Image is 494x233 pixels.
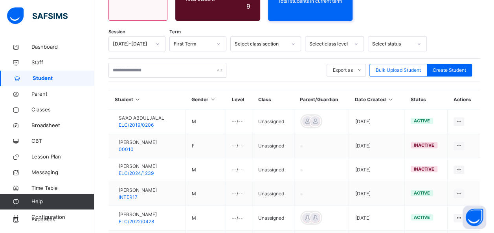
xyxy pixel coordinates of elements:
[134,96,141,102] i: Sort in Ascending Order
[174,40,212,47] div: First Term
[349,90,405,109] th: Date Created
[414,215,430,220] span: active
[31,213,94,221] span: Configuration
[31,43,94,51] span: Dashboard
[31,59,94,67] span: Staff
[414,142,434,148] span: inactive
[226,109,252,134] td: --/--
[185,206,226,231] td: M
[433,67,466,74] span: Create Student
[31,106,94,114] span: Classes
[169,29,181,35] span: Term
[33,75,94,82] span: Student
[349,206,405,231] td: [DATE]
[108,29,125,35] span: Session
[185,182,226,206] td: M
[119,218,154,224] span: ELC/2022/0428
[119,187,157,194] span: [PERSON_NAME]
[185,109,226,134] td: M
[294,90,349,109] th: Parent/Guardian
[447,90,480,109] th: Actions
[333,67,353,74] span: Export as
[252,206,294,231] td: Unassigned
[414,118,430,124] span: active
[119,139,157,146] span: [PERSON_NAME]
[31,153,94,161] span: Lesson Plan
[7,7,68,24] img: safsims
[226,158,252,182] td: --/--
[31,122,94,129] span: Broadsheet
[252,90,294,109] th: Class
[463,206,486,229] button: Open asap
[119,170,154,176] span: ELC/2024/1239
[119,146,134,152] span: 00010
[246,2,250,10] span: 9
[414,166,434,172] span: inactive
[209,96,216,102] i: Sort in Ascending Order
[31,198,94,206] span: Help
[185,134,226,158] td: F
[349,182,405,206] td: [DATE]
[31,169,94,177] span: Messaging
[376,67,421,74] span: Bulk Upload Student
[31,137,94,145] span: CBT
[119,211,157,218] span: [PERSON_NAME]
[119,194,138,200] span: INTER17
[226,90,252,109] th: Level
[226,134,252,158] td: --/--
[252,109,294,134] td: Unassigned
[31,184,94,192] span: Time Table
[185,158,226,182] td: M
[349,134,405,158] td: [DATE]
[349,158,405,182] td: [DATE]
[387,96,394,102] i: Sort in Ascending Order
[185,90,226,109] th: Gender
[235,40,286,47] div: Select class section
[119,163,157,170] span: [PERSON_NAME]
[349,109,405,134] td: [DATE]
[31,90,94,98] span: Parent
[372,40,412,47] div: Select status
[113,40,151,47] div: [DATE]-[DATE]
[405,90,448,109] th: Status
[226,182,252,206] td: --/--
[414,190,430,196] span: active
[119,122,154,128] span: ELC/2019/0206
[119,115,164,122] span: SA'AD ABDULJALAL
[252,182,294,206] td: Unassigned
[252,158,294,182] td: Unassigned
[226,206,252,231] td: --/--
[109,90,186,109] th: Student
[252,134,294,158] td: Unassigned
[309,40,349,47] div: Select class level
